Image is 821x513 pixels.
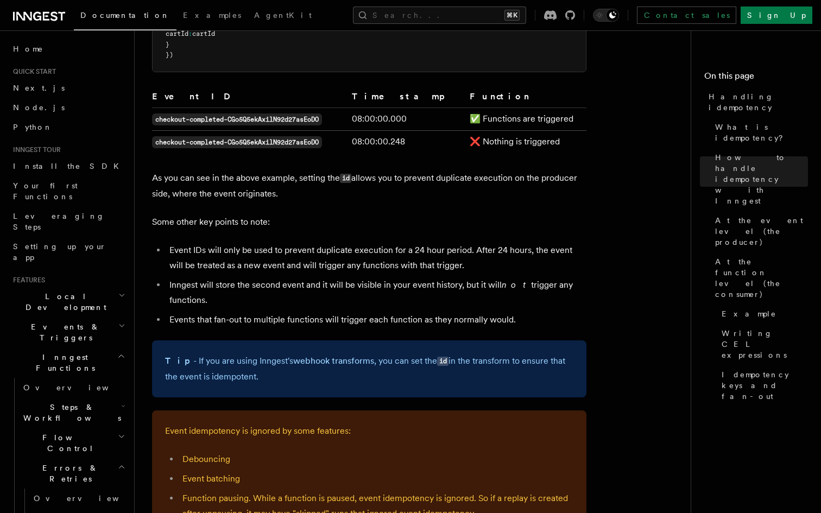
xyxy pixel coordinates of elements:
[179,452,573,467] li: Debouncing
[717,324,808,365] a: Writing CEL expressions
[13,242,106,262] span: Setting up your app
[722,369,808,402] span: Idempotency keys and fan-out
[711,211,808,252] a: At the event level (the producer)
[13,212,105,231] span: Leveraging Steps
[13,181,78,201] span: Your first Functions
[715,215,808,248] span: At the event level (the producer)
[465,130,586,153] td: ❌ Nothing is triggered
[722,308,776,319] span: Example
[717,365,808,406] a: Idempotency keys and fan-out
[340,174,351,183] code: id
[152,113,322,125] code: checkout-completed-CGo5Q5ekAxilN92d27asEoDO
[9,145,61,154] span: Inngest tour
[19,458,128,489] button: Errors & Retries
[704,69,808,87] h4: On this page
[9,206,128,237] a: Leveraging Steps
[166,312,586,327] li: Events that fan-out to multiple functions will trigger each function as they normally would.
[353,7,526,24] button: Search...⌘K
[348,130,465,153] td: 08:00:00.248
[741,7,812,24] a: Sign Up
[715,152,808,206] span: How to handle idempotency with Inngest
[183,11,241,20] span: Examples
[9,176,128,206] a: Your first Functions
[722,328,808,360] span: Writing CEL expressions
[13,43,43,54] span: Home
[19,397,128,428] button: Steps & Workflows
[9,276,45,284] span: Features
[23,383,135,392] span: Overview
[19,463,118,484] span: Errors & Retries
[34,494,146,503] span: Overview
[9,117,128,137] a: Python
[9,321,118,343] span: Events & Triggers
[13,162,125,170] span: Install the SDK
[80,11,170,20] span: Documentation
[254,11,312,20] span: AgentKit
[152,136,322,148] code: checkout-completed-CGo5Q5ekAxilN92d27asEoDO
[13,123,53,131] span: Python
[293,356,374,366] a: webhook transforms
[9,67,56,76] span: Quick start
[152,214,586,230] p: Some other key points to note:
[437,357,449,366] code: id
[465,90,586,108] th: Function
[166,41,169,48] span: }
[715,256,808,300] span: At the function level (the consumer)
[9,291,118,313] span: Local Development
[152,170,586,201] p: As you can see in the above example, setting the allows you to prevent duplicate execution on the...
[19,378,128,397] a: Overview
[192,30,215,37] span: cartId
[188,30,192,37] span: :
[9,317,128,347] button: Events & Triggers
[593,9,619,22] button: Toggle dark mode
[348,107,465,130] td: 08:00:00.000
[13,103,65,112] span: Node.js
[74,3,176,30] a: Documentation
[29,489,128,508] a: Overview
[711,148,808,211] a: How to handle idempotency with Inngest
[13,84,65,92] span: Next.js
[9,98,128,117] a: Node.js
[9,78,128,98] a: Next.js
[504,10,520,21] kbd: ⌘K
[152,90,348,108] th: Event ID
[166,243,586,273] li: Event IDs will only be used to prevent duplicate execution for a 24 hour period. After 24 hours, ...
[19,432,118,454] span: Flow Control
[176,3,248,29] a: Examples
[9,352,117,373] span: Inngest Functions
[9,287,128,317] button: Local Development
[165,353,573,384] p: - If you are using Inngest's , you can set the in the transform to ensure that the event is idemp...
[465,107,586,130] td: ✅ Functions are triggered
[715,122,808,143] span: What is idempotency?
[711,117,808,148] a: What is idempotency?
[637,7,736,24] a: Contact sales
[9,39,128,59] a: Home
[9,237,128,267] a: Setting up your app
[166,30,188,37] span: cartId
[179,471,573,486] li: Event batching
[165,423,573,439] p: Event idempotency is ignored by some features:
[9,347,128,378] button: Inngest Functions
[502,280,531,290] em: not
[9,156,128,176] a: Install the SDK
[704,87,808,117] a: Handling idempotency
[19,428,128,458] button: Flow Control
[19,402,121,423] span: Steps & Workflows
[248,3,318,29] a: AgentKit
[717,304,808,324] a: Example
[166,277,586,308] li: Inngest will store the second event and it will be visible in your event history, but it will tri...
[165,356,193,366] strong: Tip
[711,252,808,304] a: At the function level (the consumer)
[166,51,173,59] span: })
[709,91,808,113] span: Handling idempotency
[348,90,465,108] th: Timestamp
